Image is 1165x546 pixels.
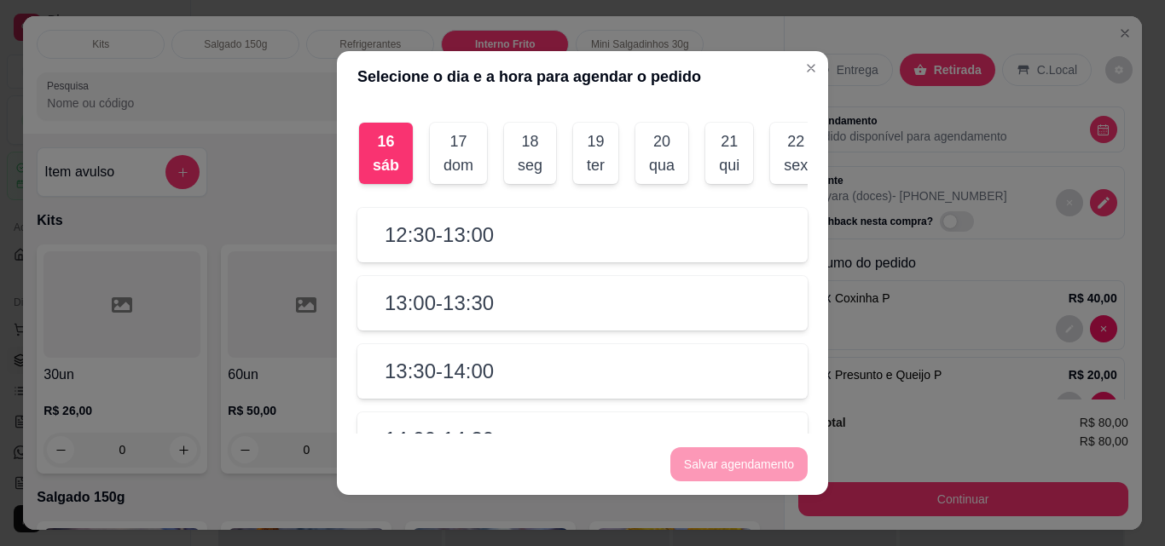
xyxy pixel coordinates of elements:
h2: 13:00 - 13:30 [385,290,494,317]
div: 18 [518,129,542,153]
div: 21 [719,129,739,153]
div: ter [587,153,605,177]
div: qua [649,153,675,177]
div: 22 [784,129,808,153]
header: Selecione o dia e a hora para agendar o pedido [337,51,828,102]
h2: 14:00 - 14:30 [385,426,494,453]
div: 17 [443,129,473,153]
div: seg [518,153,542,177]
div: 20 [649,129,675,153]
div: 16 [373,129,399,153]
div: 19 [587,129,605,153]
div: sáb [373,153,399,177]
button: Close [797,55,825,82]
div: sex [784,153,808,177]
div: dom [443,153,473,177]
h2: 13:30 - 14:00 [385,358,494,385]
div: qui [719,153,739,177]
h2: 12:30 - 13:00 [385,221,494,249]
